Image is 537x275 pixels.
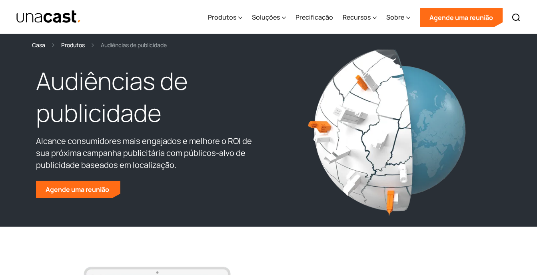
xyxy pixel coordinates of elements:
img: location data visual, globe [307,46,467,217]
font: Alcance consumidores mais engajados e melhore o ROI de sua próxima campanha publicitária com públ... [36,136,252,170]
div: Audiências de publicidade [101,40,167,50]
div: Sobre [386,12,404,22]
div: Recursos [343,1,377,34]
div: Produtos [208,1,242,34]
a: Casa [16,10,81,24]
div: Soluções [252,12,280,22]
h1: Audiências de publicidade [36,65,265,129]
a: Produtos [61,40,85,50]
a: Casa [32,40,45,50]
a: Precificação [295,1,333,34]
div: Soluções [252,1,286,34]
img: Ícone de pesquisa [511,13,521,22]
a: Agende uma reunião [420,8,503,27]
div: Sobre [386,1,410,34]
div: Produtos [208,12,236,22]
div: Recursos [343,12,371,22]
img: Logotipo de texto Unacast [16,10,81,24]
a: Agende uma reunião [36,181,120,198]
